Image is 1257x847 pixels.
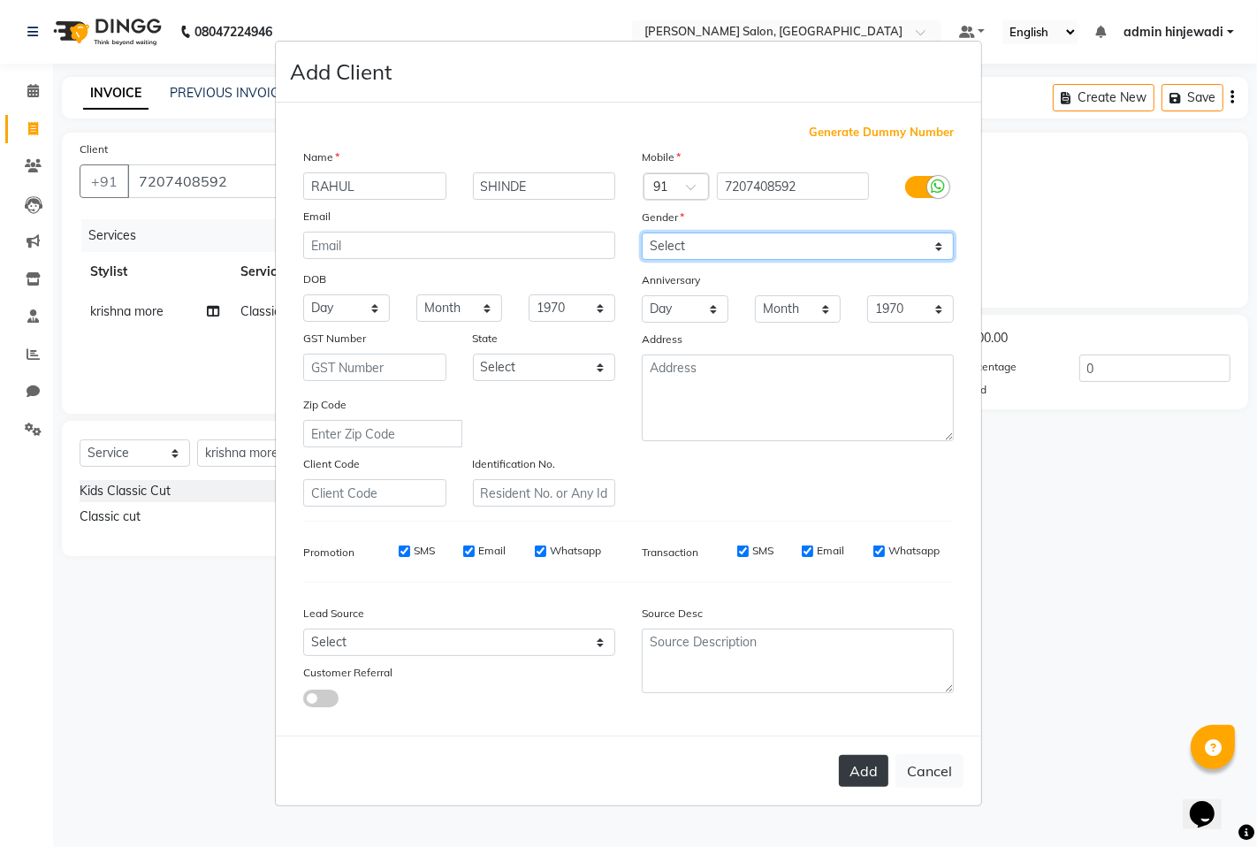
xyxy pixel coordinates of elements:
h4: Add Client [290,56,392,88]
input: GST Number [303,354,446,381]
label: Name [303,149,339,165]
input: Enter Zip Code [303,420,462,447]
input: Client Code [303,479,446,507]
label: Zip Code [303,397,347,413]
label: Client Code [303,456,360,472]
iframe: chat widget [1183,776,1239,829]
input: Resident No. or Any Id [473,479,616,507]
label: Address [642,332,682,347]
label: Email [478,543,506,559]
label: Gender [642,210,684,225]
label: Transaction [642,545,698,561]
label: Anniversary [642,272,700,288]
button: Add [839,755,888,787]
label: Whatsapp [888,543,940,559]
label: DOB [303,271,326,287]
input: Last Name [473,172,616,200]
input: First Name [303,172,446,200]
label: SMS [752,543,773,559]
label: SMS [414,543,435,559]
label: Mobile [642,149,681,165]
label: Lead Source [303,606,364,622]
label: GST Number [303,331,366,347]
label: Customer Referral [303,665,392,681]
label: State [473,331,499,347]
input: Email [303,232,615,259]
label: Promotion [303,545,354,561]
label: Identification No. [473,456,556,472]
label: Email [817,543,844,559]
label: Email [303,209,331,225]
label: Whatsapp [550,543,601,559]
input: Mobile [717,172,870,200]
button: Cancel [895,754,964,788]
span: Generate Dummy Number [809,124,954,141]
label: Source Desc [642,606,703,622]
